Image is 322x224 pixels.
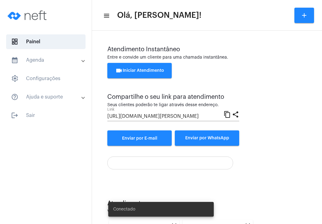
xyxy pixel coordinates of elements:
span: sidenav icon [11,38,18,45]
span: Configurações [6,71,86,86]
a: Enviar por E-mail [107,130,172,146]
div: Seus clientes poderão te ligar através desse endereço. [107,103,239,107]
span: Enviar por E-mail [122,136,157,141]
mat-icon: sidenav icon [11,112,18,119]
span: Conectado [113,206,135,212]
mat-expansion-panel-header: sidenav iconAjuda e suporte [4,90,92,104]
mat-expansion-panel-header: sidenav iconAgenda [4,53,92,68]
button: Enviar por WhatsApp [175,130,239,146]
mat-icon: videocam [115,67,123,74]
mat-icon: sidenav icon [103,12,109,19]
mat-icon: sidenav icon [11,56,18,64]
span: Olá, [PERSON_NAME]! [117,10,201,20]
div: Atendimento Instantâneo [107,46,307,53]
mat-panel-title: Ajuda e suporte [11,93,82,101]
mat-icon: share [232,110,239,118]
mat-icon: add [301,12,308,19]
mat-icon: sidenav icon [11,93,18,101]
span: Iniciar Atendimento [115,68,164,73]
button: Iniciar Atendimento [107,63,172,78]
span: Sair [6,108,86,123]
span: Painel [6,34,86,49]
mat-panel-title: Agenda [11,56,82,64]
div: Entre e convide um cliente para uma chamada instantânea. [107,55,307,60]
div: Compartilhe o seu link para atendimento [107,94,239,100]
mat-icon: content_copy [224,110,231,118]
img: logo-neft-novo-2.png [5,3,51,28]
span: sidenav icon [11,75,18,82]
span: Enviar por WhatsApp [185,136,229,140]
